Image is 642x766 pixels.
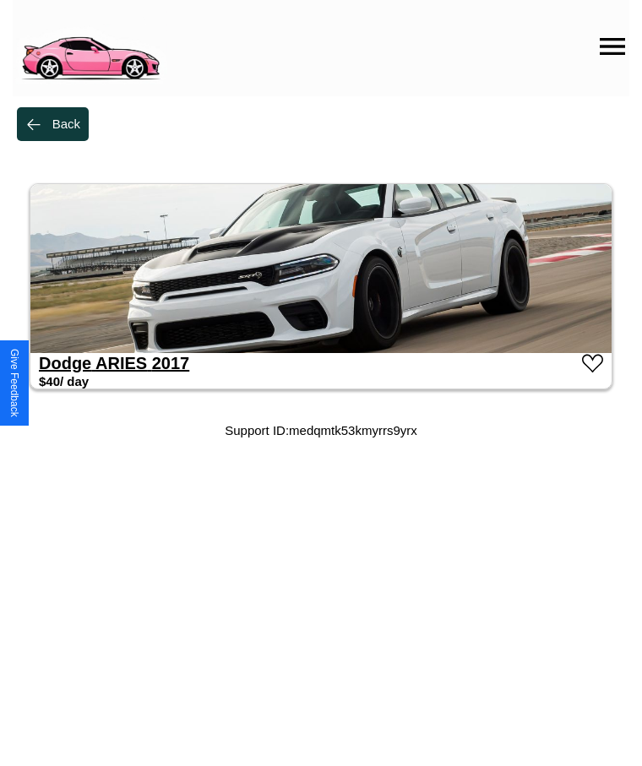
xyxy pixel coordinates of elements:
p: Support ID: medqmtk53kmyrrs9yrx [225,419,417,442]
h3: $ 40 / day [39,374,89,388]
button: Back [17,107,89,141]
img: logo [13,8,167,84]
a: Dodge ARIES 2017 [39,354,189,372]
div: Back [52,117,80,131]
div: Give Feedback [8,349,20,417]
